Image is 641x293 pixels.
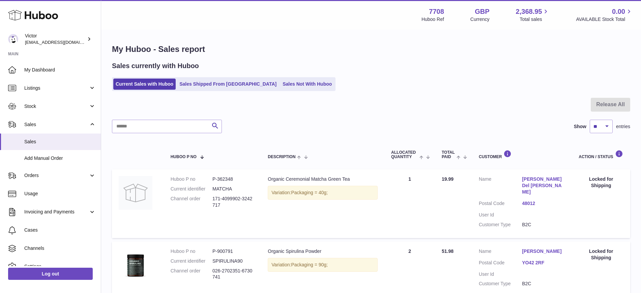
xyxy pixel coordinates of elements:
[579,176,623,189] div: Locked for Shipping
[574,123,586,130] label: Show
[119,176,152,210] img: no-photo.jpg
[522,260,565,266] a: YO42 2RF
[212,186,254,192] dd: MATCHA
[8,34,18,44] img: internalAdmin-7708@internal.huboo.com
[212,196,254,208] dd: 171-4099902-3242717
[268,248,378,255] div: Organic Spirulina Powder
[479,271,522,277] dt: User Id
[522,222,565,228] dd: B2C
[576,16,633,23] span: AVAILABLE Stock Total
[24,103,89,110] span: Stock
[479,212,522,218] dt: User Id
[616,123,630,130] span: entries
[516,7,550,23] a: 2,368.95 Total sales
[171,248,212,255] dt: Huboo P no
[171,155,197,159] span: Huboo P no
[24,155,96,162] span: Add Manual Order
[171,186,212,192] dt: Current identifier
[442,176,454,182] span: 19.99
[25,33,86,46] div: Victor
[268,176,378,182] div: Organic Ceremonial Matcha Green Tea
[421,16,444,23] div: Huboo Ref
[479,200,522,208] dt: Postal Code
[268,186,378,200] div: Variation:
[24,191,96,197] span: Usage
[119,248,152,282] img: 77081700557711.jpg
[24,245,96,252] span: Channels
[171,176,212,182] dt: Huboo P no
[280,79,334,90] a: Sales Not With Huboo
[479,176,522,197] dt: Name
[442,248,454,254] span: 51.98
[479,150,565,159] div: Customer
[384,169,435,238] td: 1
[475,7,489,16] strong: GBP
[479,260,522,268] dt: Postal Code
[576,7,633,23] a: 0.00 AVAILABLE Stock Total
[470,16,490,23] div: Currency
[113,79,176,90] a: Current Sales with Huboo
[171,268,212,281] dt: Channel order
[212,268,254,281] dd: 026-2702351-6730741
[522,200,565,207] a: 48012
[522,248,565,255] a: [PERSON_NAME]
[24,263,96,270] span: Settings
[8,268,93,280] a: Log out
[268,258,378,272] div: Variation:
[579,248,623,261] div: Locked for Shipping
[212,258,254,264] dd: SPIRULINA90
[112,44,630,55] h1: My Huboo - Sales report
[171,196,212,208] dt: Channel order
[479,248,522,256] dt: Name
[24,209,89,215] span: Invoicing and Payments
[24,139,96,145] span: Sales
[391,150,418,159] span: ALLOCATED Quantity
[479,281,522,287] dt: Customer Type
[516,7,542,16] span: 2,368.95
[112,61,199,70] h2: Sales currently with Huboo
[268,155,295,159] span: Description
[522,176,565,195] a: [PERSON_NAME] Del [PERSON_NAME]
[291,190,328,195] span: Packaging = 40g;
[429,7,444,16] strong: 7708
[24,121,89,128] span: Sales
[479,222,522,228] dt: Customer Type
[177,79,279,90] a: Sales Shipped From [GEOGRAPHIC_DATA]
[171,258,212,264] dt: Current identifier
[212,248,254,255] dd: P-900791
[24,227,96,233] span: Cases
[212,176,254,182] dd: P-362348
[579,150,623,159] div: Action / Status
[24,67,96,73] span: My Dashboard
[25,39,99,45] span: [EMAIL_ADDRESS][DOMAIN_NAME]
[612,7,625,16] span: 0.00
[24,85,89,91] span: Listings
[520,16,550,23] span: Total sales
[24,172,89,179] span: Orders
[442,150,455,159] span: Total paid
[522,281,565,287] dd: B2C
[291,262,328,267] span: Packaging = 90g;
